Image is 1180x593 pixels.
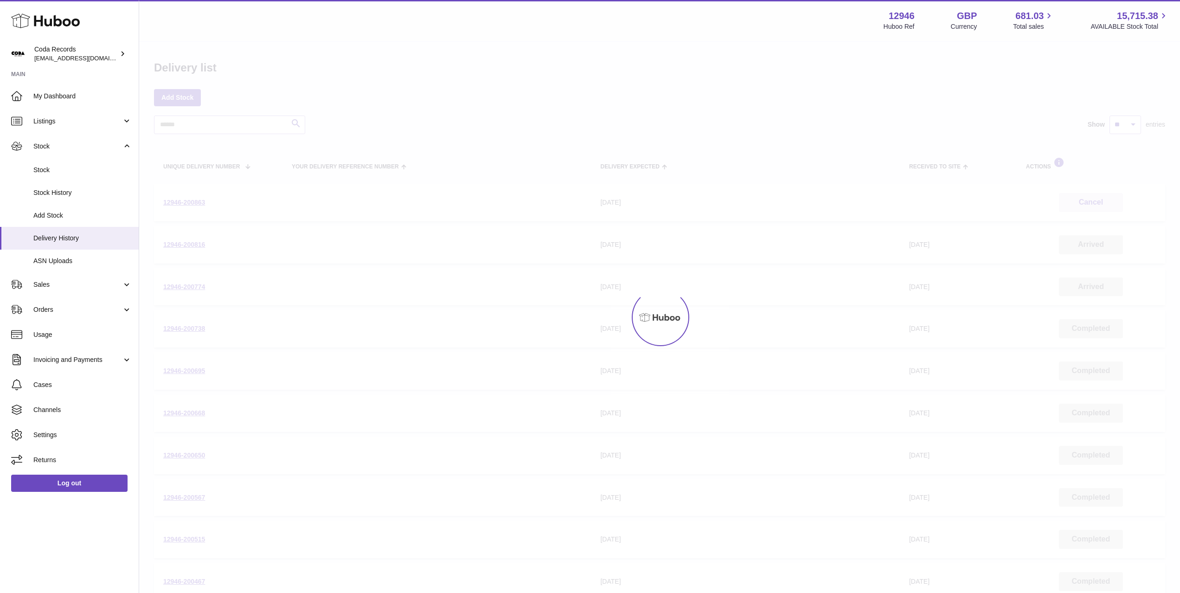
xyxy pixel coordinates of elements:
[1117,10,1158,22] span: 15,715.38
[884,22,915,31] div: Huboo Ref
[33,166,132,174] span: Stock
[1090,22,1169,31] span: AVAILABLE Stock Total
[1090,10,1169,31] a: 15,715.38 AVAILABLE Stock Total
[33,188,132,197] span: Stock History
[1015,10,1044,22] span: 681.03
[33,305,122,314] span: Orders
[34,45,118,63] div: Coda Records
[33,431,132,439] span: Settings
[33,355,122,364] span: Invoicing and Payments
[1013,22,1054,31] span: Total sales
[33,330,132,339] span: Usage
[33,211,132,220] span: Add Stock
[33,456,132,464] span: Returns
[1013,10,1054,31] a: 681.03 Total sales
[33,234,132,243] span: Delivery History
[951,22,977,31] div: Currency
[33,406,132,414] span: Channels
[33,280,122,289] span: Sales
[34,54,136,62] span: [EMAIL_ADDRESS][DOMAIN_NAME]
[33,380,132,389] span: Cases
[11,475,128,491] a: Log out
[33,117,122,126] span: Listings
[957,10,977,22] strong: GBP
[33,142,122,151] span: Stock
[11,47,25,61] img: haz@pcatmedia.com
[33,92,132,101] span: My Dashboard
[889,10,915,22] strong: 12946
[33,257,132,265] span: ASN Uploads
